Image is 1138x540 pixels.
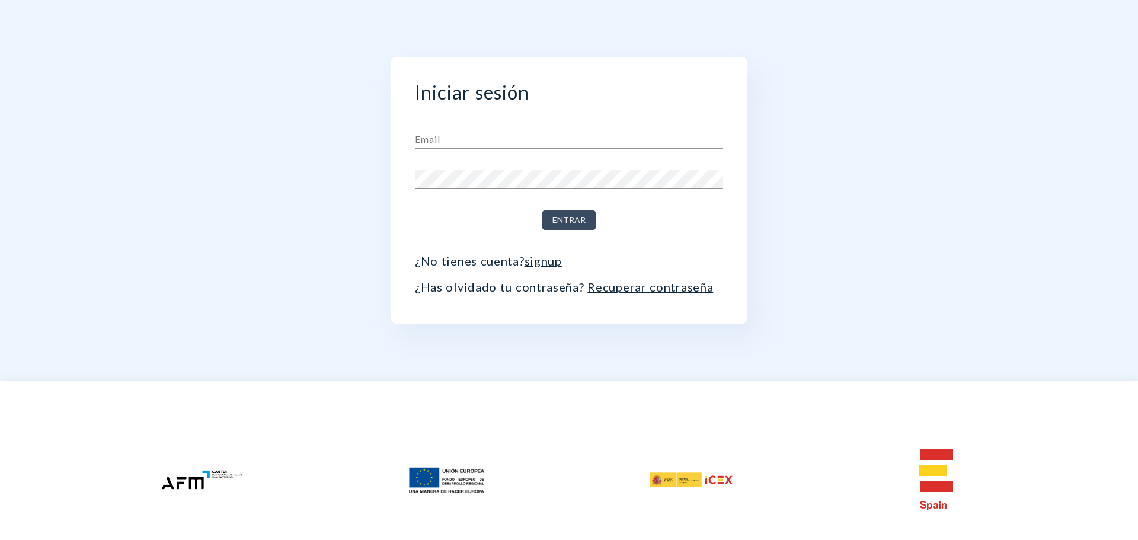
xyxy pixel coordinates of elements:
img: e-spain [919,449,953,510]
a: Recuperar contraseña [587,280,713,294]
img: icex [650,472,733,487]
img: afm [161,469,244,490]
p: ¿No tienes cuenta? [415,254,723,268]
a: signup [525,254,562,268]
button: Entrar [542,210,596,230]
h2: Iniciar sesión [415,81,723,104]
p: ¿Has olvidado tu contraseña? [415,280,723,294]
img: feder [405,461,488,499]
span: Entrar [552,213,586,228]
